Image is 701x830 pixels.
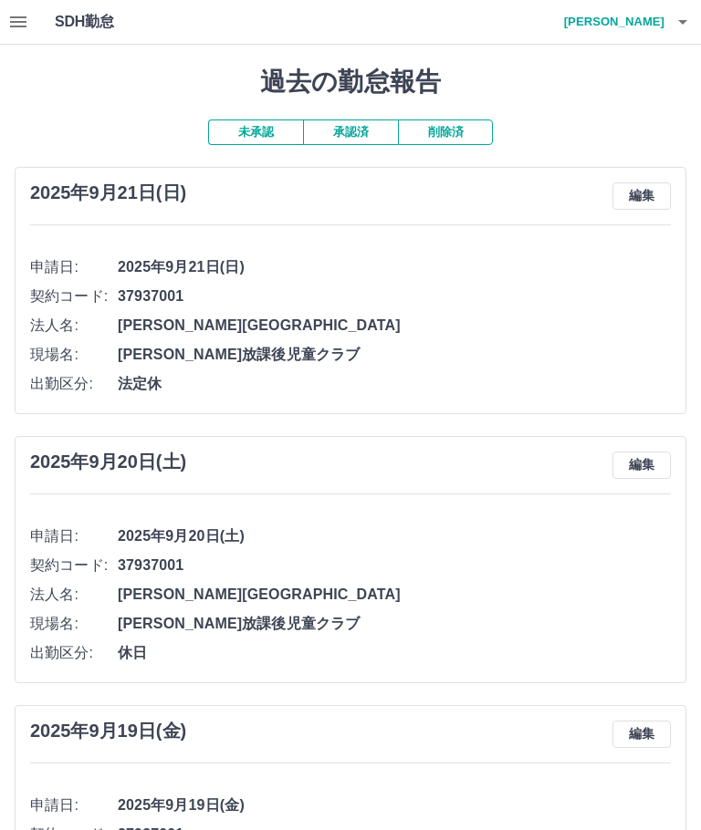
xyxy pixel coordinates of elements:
[30,373,118,395] span: 出勤区分:
[15,67,686,98] h1: 過去の勤怠報告
[118,794,671,816] span: 2025年9月19日(金)
[118,555,671,576] span: 37937001
[118,285,671,307] span: 37937001
[208,119,303,145] button: 未承認
[30,794,118,816] span: 申請日:
[30,584,118,606] span: 法人名:
[30,315,118,337] span: 法人名:
[30,285,118,307] span: 契約コード:
[118,344,671,366] span: [PERSON_NAME]放課後児童クラブ
[612,721,671,748] button: 編集
[30,613,118,635] span: 現場名:
[30,721,186,742] h3: 2025年9月19日(金)
[30,525,118,547] span: 申請日:
[30,451,186,472] h3: 2025年9月20日(土)
[303,119,398,145] button: 承認済
[612,451,671,479] button: 編集
[30,256,118,278] span: 申請日:
[30,642,118,664] span: 出勤区分:
[118,315,671,337] span: [PERSON_NAME][GEOGRAPHIC_DATA]
[118,642,671,664] span: 休日
[118,584,671,606] span: [PERSON_NAME][GEOGRAPHIC_DATA]
[30,182,186,203] h3: 2025年9月21日(日)
[118,256,671,278] span: 2025年9月21日(日)
[118,373,671,395] span: 法定休
[118,613,671,635] span: [PERSON_NAME]放課後児童クラブ
[30,344,118,366] span: 現場名:
[118,525,671,547] span: 2025年9月20日(土)
[612,182,671,210] button: 編集
[398,119,493,145] button: 削除済
[30,555,118,576] span: 契約コード:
